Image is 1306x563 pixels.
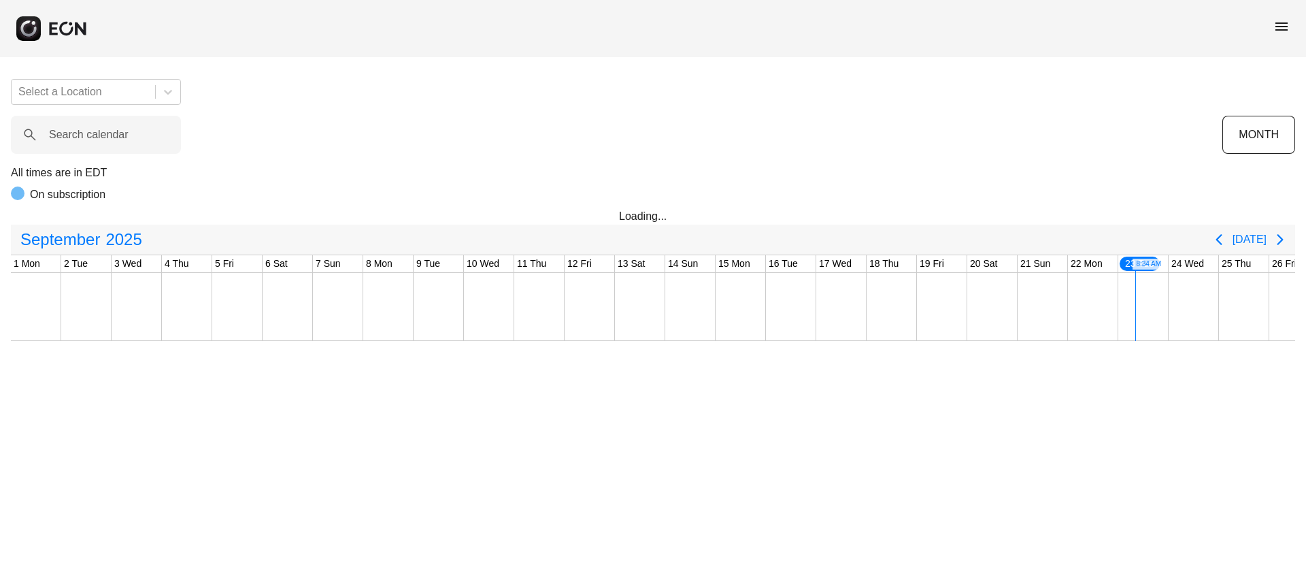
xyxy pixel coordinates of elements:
[1018,255,1053,272] div: 21 Sun
[263,255,290,272] div: 6 Sat
[11,165,1295,181] p: All times are in EDT
[917,255,947,272] div: 19 Fri
[49,127,129,143] label: Search calendar
[1068,255,1105,272] div: 22 Mon
[514,255,549,272] div: 11 Thu
[1222,116,1295,154] button: MONTH
[665,255,701,272] div: 14 Sun
[1205,226,1233,253] button: Previous page
[313,255,344,272] div: 7 Sun
[1273,18,1290,35] span: menu
[867,255,901,272] div: 18 Thu
[1267,226,1294,253] button: Next page
[1169,255,1207,272] div: 24 Wed
[1233,227,1267,252] button: [DATE]
[18,226,103,253] span: September
[1219,255,1254,272] div: 25 Thu
[464,255,502,272] div: 10 Wed
[967,255,1000,272] div: 20 Sat
[766,255,801,272] div: 16 Tue
[103,226,144,253] span: 2025
[12,226,150,253] button: September2025
[565,255,595,272] div: 12 Fri
[414,255,443,272] div: 9 Tue
[11,255,43,272] div: 1 Mon
[1118,255,1161,272] div: 23 Tue
[363,255,395,272] div: 8 Mon
[1269,255,1299,272] div: 26 Fri
[61,255,90,272] div: 2 Tue
[30,187,105,203] p: On subscription
[112,255,144,272] div: 3 Wed
[619,208,687,225] div: Loading...
[816,255,854,272] div: 17 Wed
[615,255,648,272] div: 13 Sat
[212,255,237,272] div: 5 Fri
[716,255,753,272] div: 15 Mon
[162,255,192,272] div: 4 Thu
